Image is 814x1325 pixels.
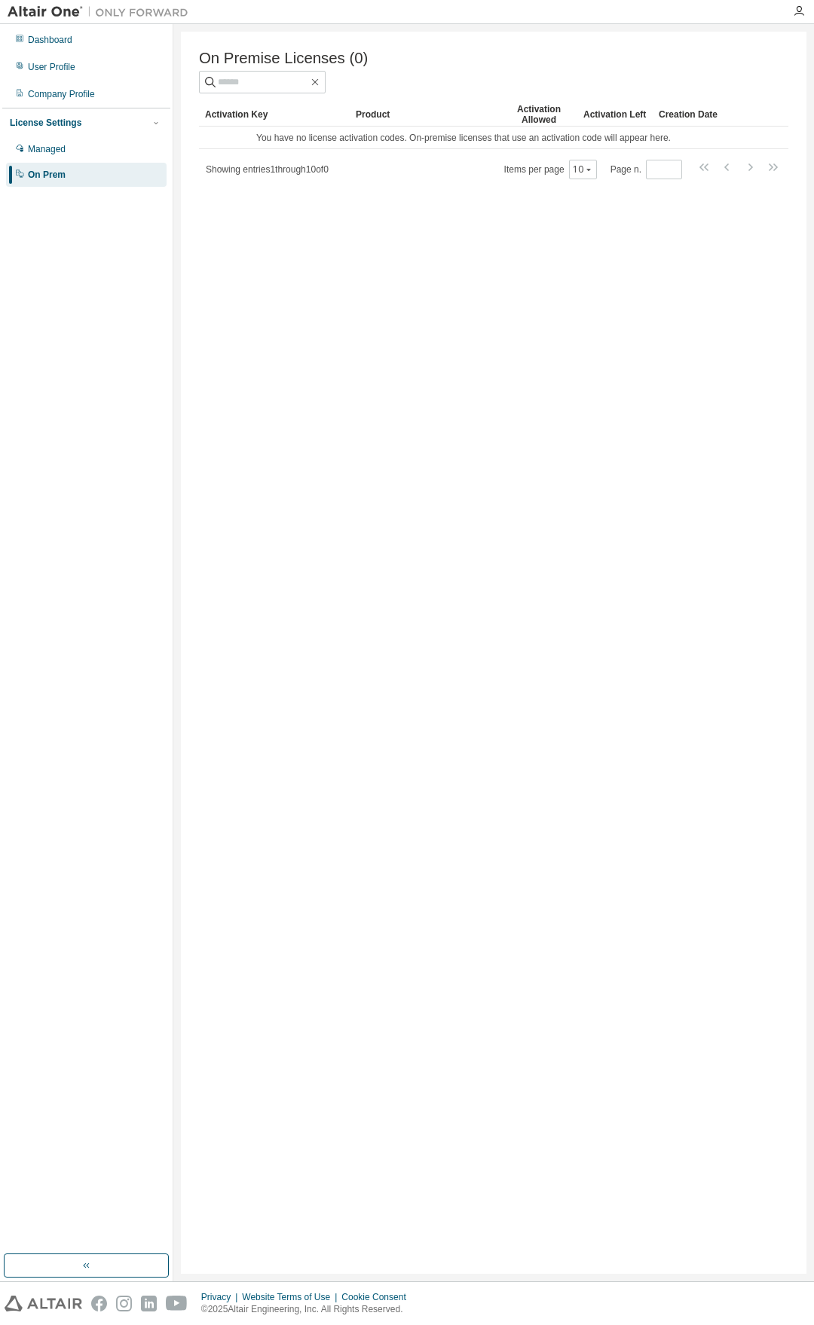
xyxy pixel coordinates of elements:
div: Activation Key [205,102,344,127]
button: 10 [573,163,593,176]
img: facebook.svg [91,1296,107,1311]
div: Managed [28,143,66,155]
div: Cookie Consent [341,1291,415,1303]
div: User Profile [28,61,75,73]
div: Company Profile [28,88,95,100]
img: Altair One [8,5,196,20]
div: Creation Date [659,102,722,127]
div: Product [356,102,494,127]
div: Website Terms of Use [242,1291,341,1303]
div: Activation Allowed [506,102,571,127]
div: On Prem [28,169,66,181]
td: You have no license activation codes. On-premise licenses that use an activation code will appear... [199,127,728,149]
div: Activation Left [583,102,647,127]
span: On Premise Licenses (0) [199,50,368,67]
span: Items per page [504,160,597,179]
img: linkedin.svg [141,1296,157,1311]
div: Privacy [201,1291,242,1303]
span: Page n. [610,160,682,179]
div: License Settings [10,117,81,129]
img: youtube.svg [166,1296,188,1311]
div: Dashboard [28,34,72,46]
span: Showing entries 1 through 10 of 0 [206,164,329,175]
p: © 2025 Altair Engineering, Inc. All Rights Reserved. [201,1303,415,1316]
img: instagram.svg [116,1296,132,1311]
img: altair_logo.svg [5,1296,82,1311]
